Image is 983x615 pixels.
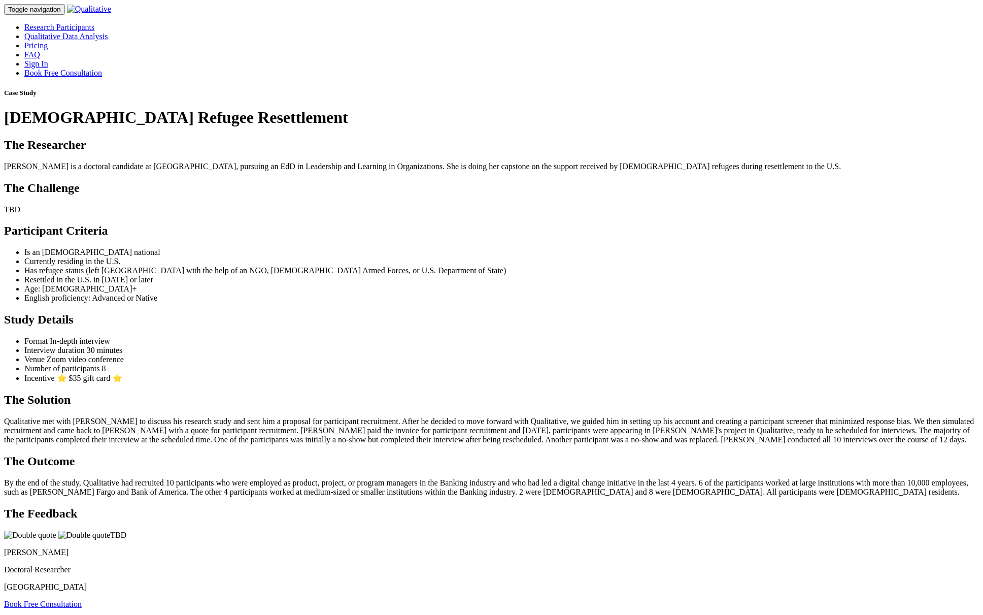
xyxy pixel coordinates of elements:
a: Sign In [24,59,48,68]
h5: Case Study [4,89,979,97]
p: Qualitative met with [PERSON_NAME] to discuss his research study and sent him a proposal for part... [4,417,979,444]
iframe: Chat Widget [932,566,983,615]
a: Research Participants [24,23,94,31]
img: Double quote [58,531,111,540]
span: 8 [101,364,106,373]
p: [PERSON_NAME] is a doctoral candidate at [GEOGRAPHIC_DATA], pursuing an EdD in Leadership and Lea... [4,162,979,171]
span: Incentive [24,374,55,382]
span: Number of participants [24,364,99,373]
li: Age: [DEMOGRAPHIC_DATA]+ [24,284,979,294]
p: By the end of the study, Qualitative had recruited 10 participants who were employed as product, ... [4,478,979,497]
span: 30 minutes [87,346,123,354]
p: Doctoral Researcher [4,565,979,574]
span: Interview duration [24,346,85,354]
h2: Study Details [4,313,979,327]
span: Toggle navigation [8,6,61,13]
img: Double quote [4,531,56,540]
h2: The Challenge [4,181,979,195]
button: Toggle navigation [4,4,65,15]
p: [GEOGRAPHIC_DATA] [4,582,979,592]
h2: The Feedback [4,507,979,521]
h2: Participant Criteria [4,224,979,238]
span: In-depth interview [50,337,110,345]
a: Book Free Consultation [24,69,102,77]
p: [PERSON_NAME] [4,548,979,557]
h2: The Researcher [4,138,979,152]
h1: [DEMOGRAPHIC_DATA] Refugee Resettlement [4,108,979,127]
li: Resettled in the U.S. in [DATE] or later [24,275,979,284]
li: Is an [DEMOGRAPHIC_DATA] national [24,248,979,257]
a: Qualitative Data Analysis [24,32,108,41]
img: Qualitative [67,5,111,14]
span: ⭐ $35 gift card ⭐ [57,374,123,382]
span: Format [24,337,48,345]
li: Currently residing in the U.S. [24,257,979,266]
p: TBD [4,531,979,540]
a: Pricing [24,41,48,50]
p: TBD [4,205,979,214]
h2: The Solution [4,393,979,407]
h2: The Outcome [4,455,979,468]
li: English proficiency: Advanced or Native [24,294,979,303]
a: Book Free Consultation [4,600,82,608]
li: Has refugee status (left [GEOGRAPHIC_DATA] with the help of an NGO, [DEMOGRAPHIC_DATA] Armed Forc... [24,266,979,275]
span: Zoom video conference [47,355,124,364]
span: Venue [24,355,45,364]
a: FAQ [24,50,40,59]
